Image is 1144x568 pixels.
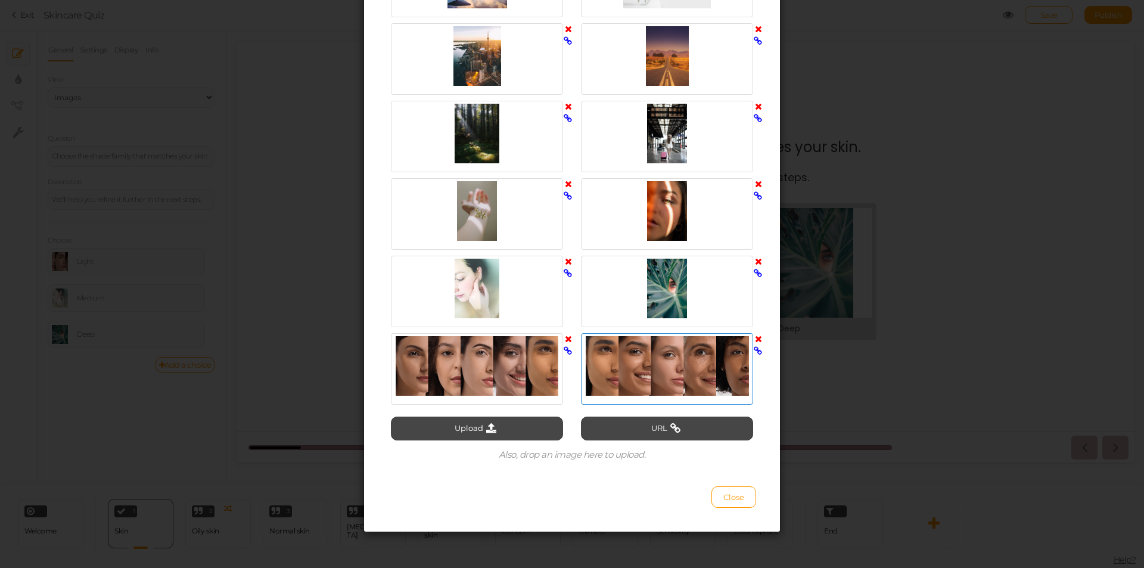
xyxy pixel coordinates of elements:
button: Upload [391,417,563,440]
div: Deep [542,281,635,293]
button: URL [581,417,753,440]
button: Close [711,486,756,508]
div: Medium [411,281,504,293]
div: Choose the shade family that matches your skin. [273,95,624,116]
div: Light [279,281,373,293]
span: Close [723,492,744,502]
span: Also, drop an image here to upload. [499,449,646,460]
div: We’ll help you refine it further in the next steps. [325,128,573,144]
